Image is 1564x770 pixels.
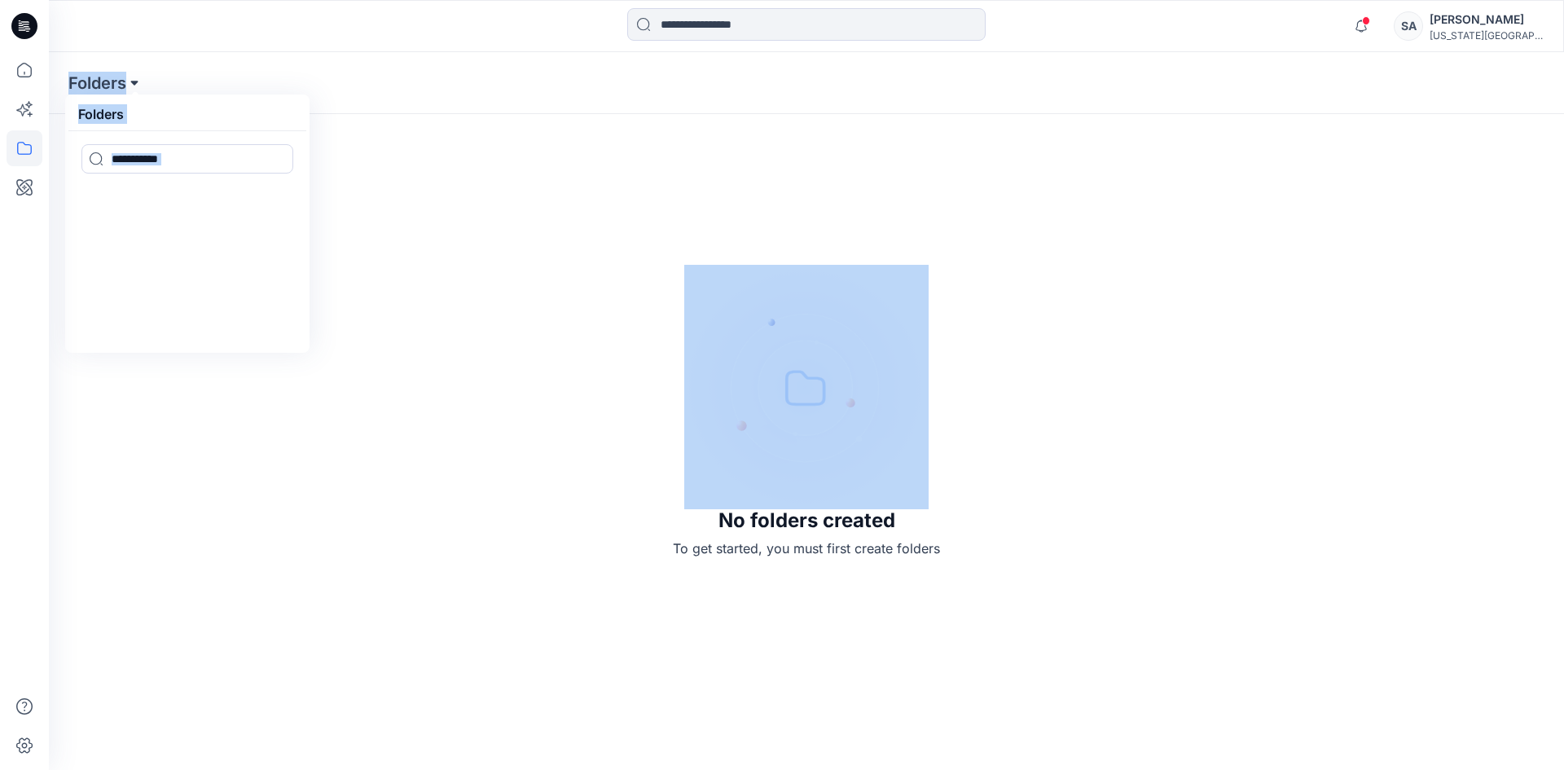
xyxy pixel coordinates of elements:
h5: Folders [68,98,134,130]
div: [PERSON_NAME] [1430,10,1544,29]
h3: No folders created [718,509,895,532]
img: empty-folders.svg [684,265,929,509]
div: [US_STATE][GEOGRAPHIC_DATA]... [1430,29,1544,42]
div: SA [1394,11,1423,41]
a: Folders [68,72,126,95]
p: To get started, you must first create folders [673,539,940,558]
